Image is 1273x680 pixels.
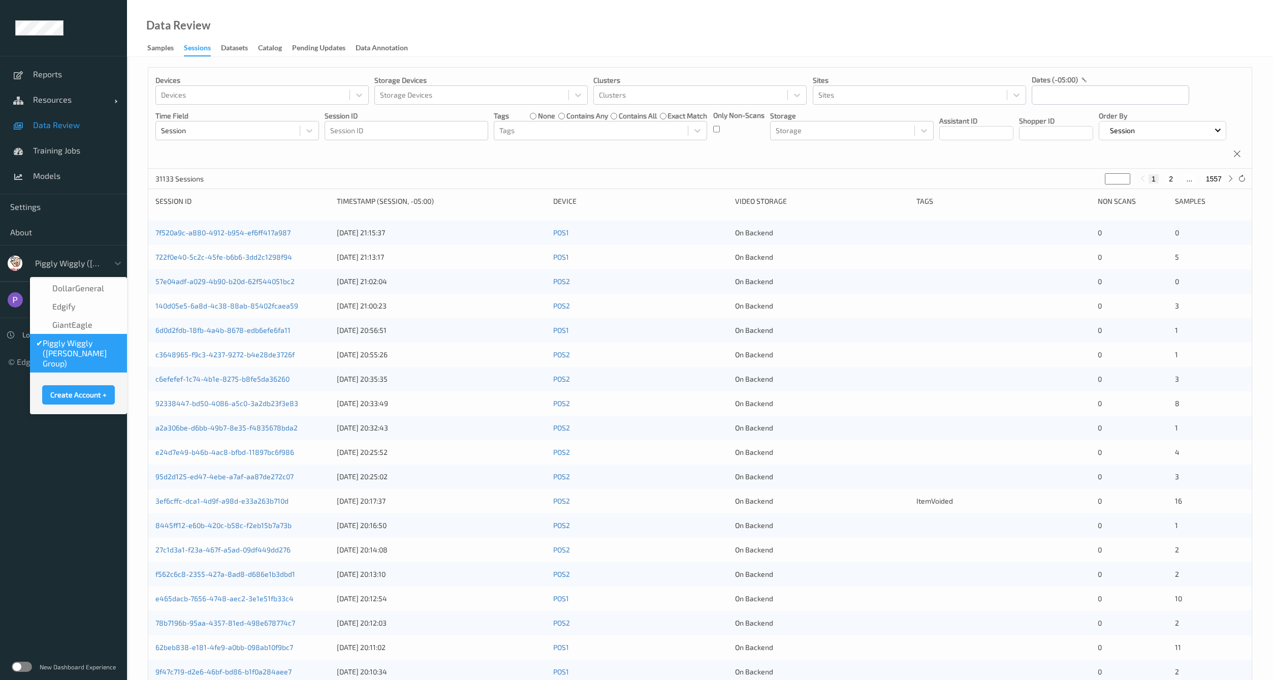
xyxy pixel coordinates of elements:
div: On Backend [735,447,909,457]
div: [DATE] 20:12:54 [337,594,546,604]
div: Device [553,196,727,206]
div: [DATE] 20:17:37 [337,496,546,506]
div: Session ID [155,196,330,206]
a: POS2 [553,423,570,432]
div: Datasets [221,43,248,55]
a: POS2 [553,521,570,530]
a: 140d05e5-6a8d-4c38-88ab-85402fcaea59 [155,301,298,310]
a: POS2 [553,399,570,408]
p: Tags [494,111,509,121]
div: On Backend [735,325,909,335]
span: 0 [1098,448,1102,456]
div: [DATE] 21:02:04 [337,276,546,287]
p: Clusters [593,75,807,85]
span: 0 [1098,375,1102,383]
a: POS2 [553,277,570,286]
div: On Backend [735,350,909,360]
label: contains any [566,111,608,121]
label: exact match [667,111,707,121]
a: POS1 [553,667,569,676]
div: On Backend [735,301,909,311]
a: POS2 [553,350,570,359]
span: 0 [1098,472,1102,481]
button: 2 [1166,174,1176,183]
a: 722f0e40-5c2c-45fe-b6b6-3dd2c1298f94 [155,253,292,261]
p: dates (-05:00) [1032,75,1078,85]
a: POS2 [553,619,570,627]
span: 1 [1175,350,1178,359]
span: 0 [1175,277,1179,286]
div: On Backend [735,545,909,555]
a: Data Annotation [356,41,418,55]
div: On Backend [735,642,909,653]
a: Catalog [258,41,292,55]
p: Storage Devices [374,75,588,85]
span: 8 [1175,399,1180,408]
div: [DATE] 20:10:34 [337,667,546,677]
a: 6d0d2fdb-18fb-4a4b-8678-edb6efe6fa11 [155,326,291,334]
div: [DATE] 21:00:23 [337,301,546,311]
span: 1 [1175,326,1178,334]
div: [DATE] 20:32:43 [337,423,546,433]
span: 0 [1098,545,1102,554]
span: 2 [1175,667,1179,676]
a: a2a306be-d6bb-49b7-8e35-f4835678bda2 [155,423,298,432]
a: POS1 [553,228,569,237]
span: 0 [1098,228,1102,237]
a: Pending Updates [292,41,356,55]
a: 57e04adf-a029-4b90-b20d-62f544051bc2 [155,277,295,286]
span: 0 [1098,570,1102,578]
div: On Backend [735,472,909,482]
div: [DATE] 20:35:35 [337,374,546,384]
div: Samples [147,43,174,55]
div: [DATE] 20:13:10 [337,569,546,579]
div: Pending Updates [292,43,345,55]
span: 0 [1098,667,1102,676]
button: 1557 [1203,174,1225,183]
a: Samples [147,41,184,55]
p: Time Field [155,111,319,121]
div: On Backend [735,374,909,384]
span: 0 [1098,253,1102,261]
a: 62beb838-e181-4fe9-a0bb-098ab10f9bc7 [155,643,293,652]
span: 4 [1175,448,1180,456]
a: 9f47c719-d2e6-46bf-bd86-b1f0a284aee7 [155,667,292,676]
a: POS2 [553,570,570,578]
div: Data Annotation [356,43,408,55]
div: [DATE] 21:13:17 [337,252,546,262]
a: 92338447-bd50-4086-a5c0-3a2db23f3e83 [155,399,298,408]
span: 0 [1175,228,1179,237]
div: [DATE] 20:25:52 [337,447,546,457]
div: On Backend [735,667,909,677]
span: 2 [1175,570,1179,578]
span: 16 [1175,497,1182,505]
span: 0 [1098,619,1102,627]
p: Session [1106,126,1138,136]
div: On Backend [735,496,909,506]
a: POS2 [553,301,570,310]
div: [DATE] 20:11:02 [337,642,546,653]
div: Tags [916,196,1091,206]
div: Non Scans [1098,196,1167,206]
span: 0 [1098,521,1102,530]
span: 0 [1098,277,1102,286]
a: Datasets [221,41,258,55]
label: contains all [619,111,657,121]
span: 2 [1175,619,1179,627]
div: On Backend [735,252,909,262]
div: On Backend [735,228,909,238]
button: ... [1184,174,1196,183]
span: ItemVoided [916,497,953,505]
a: c6efefef-1c74-4b1e-8275-b8fe5da36260 [155,375,290,383]
span: 0 [1098,399,1102,408]
a: POS2 [553,448,570,456]
div: [DATE] 20:33:49 [337,398,546,409]
div: Video Storage [735,196,909,206]
span: 3 [1175,472,1179,481]
div: On Backend [735,594,909,604]
div: On Backend [735,398,909,409]
span: 11 [1175,643,1181,652]
div: [DATE] 20:25:02 [337,472,546,482]
a: POS2 [553,375,570,383]
span: 3 [1175,375,1179,383]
